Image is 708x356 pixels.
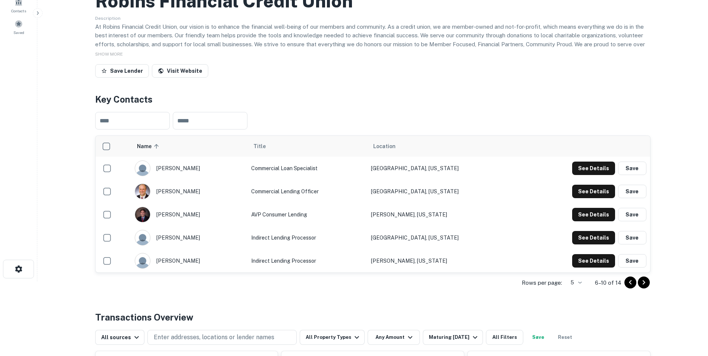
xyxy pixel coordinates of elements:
[247,157,367,180] td: Commercial Loan Specialist
[135,161,150,176] img: 9c8pery4andzj6ohjkjp54ma2
[101,333,141,342] div: All sources
[95,330,144,345] button: All sources
[367,226,519,249] td: [GEOGRAPHIC_DATA], [US_STATE]
[572,185,615,198] button: See Details
[147,330,297,345] button: Enter addresses, locations or lender names
[135,184,150,199] img: 1584920910756
[572,231,615,244] button: See Details
[368,330,420,345] button: Any Amount
[247,136,367,157] th: Title
[367,249,519,272] td: [PERSON_NAME], [US_STATE]
[131,136,247,157] th: Name
[565,277,583,288] div: 5
[96,136,650,272] div: scrollable content
[95,310,193,324] h4: Transactions Overview
[135,160,244,176] div: [PERSON_NAME]
[135,207,150,222] img: 1516456105992
[522,278,562,287] p: Rows per page:
[135,230,244,246] div: [PERSON_NAME]
[95,93,651,106] h4: Key Contacts
[247,203,367,226] td: AVP Consumer Lending
[572,162,615,175] button: See Details
[152,64,208,78] a: Visit Website
[638,277,650,288] button: Go to next page
[135,230,150,245] img: 9c8pery4andzj6ohjkjp54ma2
[135,253,150,268] img: 9c8pery4andzj6ohjkjp54ma2
[11,8,26,14] span: Contacts
[624,277,636,288] button: Go to previous page
[595,278,621,287] p: 6–10 of 14
[300,330,365,345] button: All Property Types
[154,333,274,342] p: Enter addresses, locations or lender names
[95,51,123,57] span: SHOW MORE
[247,180,367,203] td: Commercial Lending Officer
[572,208,615,221] button: See Details
[373,142,396,151] span: Location
[423,330,483,345] button: Maturing [DATE]
[618,254,646,268] button: Save
[367,157,519,180] td: [GEOGRAPHIC_DATA], [US_STATE]
[572,254,615,268] button: See Details
[95,22,651,57] p: At Robins Financial Credit Union, our vision is to enhance the financial well-being of our member...
[429,333,480,342] div: Maturing [DATE]
[95,16,121,21] span: Description
[135,253,244,269] div: [PERSON_NAME]
[2,17,35,37] a: Saved
[367,180,519,203] td: [GEOGRAPHIC_DATA], [US_STATE]
[618,231,646,244] button: Save
[13,29,24,35] span: Saved
[618,208,646,221] button: Save
[253,142,275,151] span: Title
[247,226,367,249] td: Indirect Lending Processor
[553,330,577,345] button: Reset
[247,249,367,272] td: Indirect Lending Processor
[367,136,519,157] th: Location
[135,207,244,222] div: [PERSON_NAME]
[486,330,523,345] button: All Filters
[95,64,149,78] button: Save Lender
[618,162,646,175] button: Save
[671,296,708,332] iframe: Chat Widget
[618,185,646,198] button: Save
[526,330,550,345] button: Save your search to get updates of matches that match your search criteria.
[367,203,519,226] td: [PERSON_NAME], [US_STATE]
[137,142,161,151] span: Name
[135,184,244,199] div: [PERSON_NAME]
